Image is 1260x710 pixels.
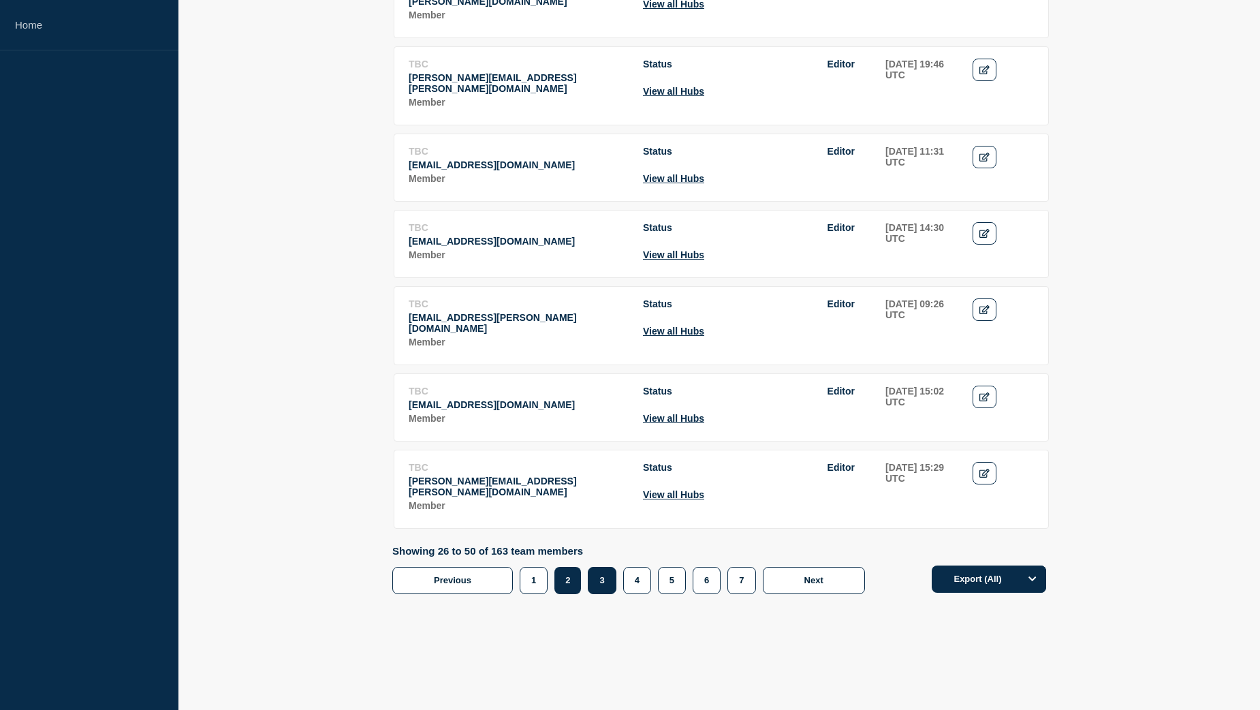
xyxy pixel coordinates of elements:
[434,575,471,585] span: Previous
[409,386,628,397] p: Name: TBC
[409,10,628,20] p: Role: Member
[973,386,996,408] a: Edit
[409,413,628,424] p: Role: Member
[973,146,996,168] a: Edit
[973,222,996,245] a: Edit
[828,222,855,233] span: Editor
[409,298,428,309] span: TBC
[643,146,672,157] span: Status
[392,567,513,594] button: Previous
[643,222,855,233] li: Access to Hub Status with role Editor
[643,298,855,309] li: Access to Hub Status with role Editor
[643,298,672,309] span: Status
[409,222,428,233] span: TBC
[409,97,628,108] p: Role: Member
[828,146,855,157] span: Editor
[409,312,628,334] p: Email: wassim.doughan@bottomline.com
[1019,566,1046,593] button: Options
[392,545,872,557] p: Showing 26 to 50 of 163 team members
[643,86,704,97] button: View all Hubs
[520,567,548,594] button: 1
[643,386,855,397] li: Access to Hub Status with role Editor
[763,567,865,594] button: Next
[932,566,1046,593] button: Export (All)
[409,146,428,157] span: TBC
[409,337,628,348] p: Role: Member
[409,386,428,397] span: TBC
[885,145,958,187] td: Last sign-in: 2025-06-19 11:31 UTC
[643,59,672,70] span: Status
[643,462,855,473] li: Access to Hub Status with role Editor
[693,567,721,594] button: 6
[409,462,428,473] span: TBC
[885,298,958,351] td: Last sign-in: 2025-08-05 09:26 UTC
[727,567,755,594] button: 7
[588,567,616,594] button: 3
[973,59,996,81] a: Edit
[409,500,628,511] p: Role: Member
[972,221,1035,264] td: Actions: Edit
[409,462,628,473] p: Name: TBC
[972,385,1035,427] td: Actions: Edit
[643,59,855,70] li: Access to Hub Status with role Editor
[643,222,672,233] span: Status
[658,567,686,594] button: 5
[409,59,428,70] span: TBC
[409,222,628,233] p: Name: TBC
[828,298,855,309] span: Editor
[409,146,628,157] p: Name: TBC
[828,59,855,70] span: Editor
[643,146,855,157] li: Access to Hub Status with role Editor
[409,476,628,497] p: Email: ryan.scheinberg@bottomline.com
[409,249,628,260] p: Role: Member
[409,298,628,309] p: Name: TBC
[885,385,958,427] td: Last sign-in: 2025-02-14 15:02 UTC
[643,489,704,500] button: View all Hubs
[972,145,1035,187] td: Actions: Edit
[409,236,628,247] p: Email: jihad.khawaja@bottomline.com
[885,58,958,111] td: Last sign-in: 2025-08-09 19:46 UTC
[643,462,672,473] span: Status
[972,58,1035,111] td: Actions: Edit
[643,386,672,397] span: Status
[409,159,628,170] p: Email: ali.fadel@bottomline.com
[409,59,628,70] p: Name: TBC
[973,462,996,484] a: Edit
[828,386,855,397] span: Editor
[885,221,958,264] td: Last sign-in: 2024-12-20 14:30 UTC
[643,249,704,260] button: View all Hubs
[804,575,823,585] span: Next
[554,567,581,594] button: 2
[972,461,1035,514] td: Actions: Edit
[885,461,958,514] td: Last sign-in: 2025-07-24 15:29 UTC
[409,173,628,184] p: Role: Member
[972,298,1035,351] td: Actions: Edit
[828,462,855,473] span: Editor
[643,326,704,337] button: View all Hubs
[973,298,996,321] a: Edit
[643,173,704,184] button: View all Hubs
[643,413,704,424] button: View all Hubs
[409,399,628,410] p: Email: drilon.lahu@bottomline.com
[409,72,628,94] p: Email: keith.clayton@bottomline.com
[623,567,651,594] button: 4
